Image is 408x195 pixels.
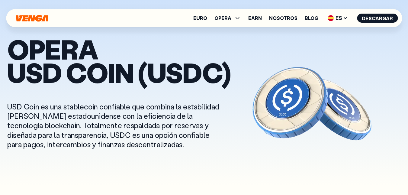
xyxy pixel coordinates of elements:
img: flag-es [328,15,334,21]
button: Descargar [357,14,398,23]
svg: Inicio [15,15,49,22]
a: Nosotros [269,16,297,21]
span: ES [326,13,350,23]
p: USD Coin es una stablecoin confiable que combina la estabilidad [PERSON_NAME] estadounidense con ... [7,102,223,149]
h1: OPERA USD Coin (usdc) [7,37,247,84]
a: Earn [248,16,262,21]
a: Euro [193,16,207,21]
span: OPERA [214,16,231,21]
span: OPERA [214,15,241,22]
a: Blog [305,16,318,21]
